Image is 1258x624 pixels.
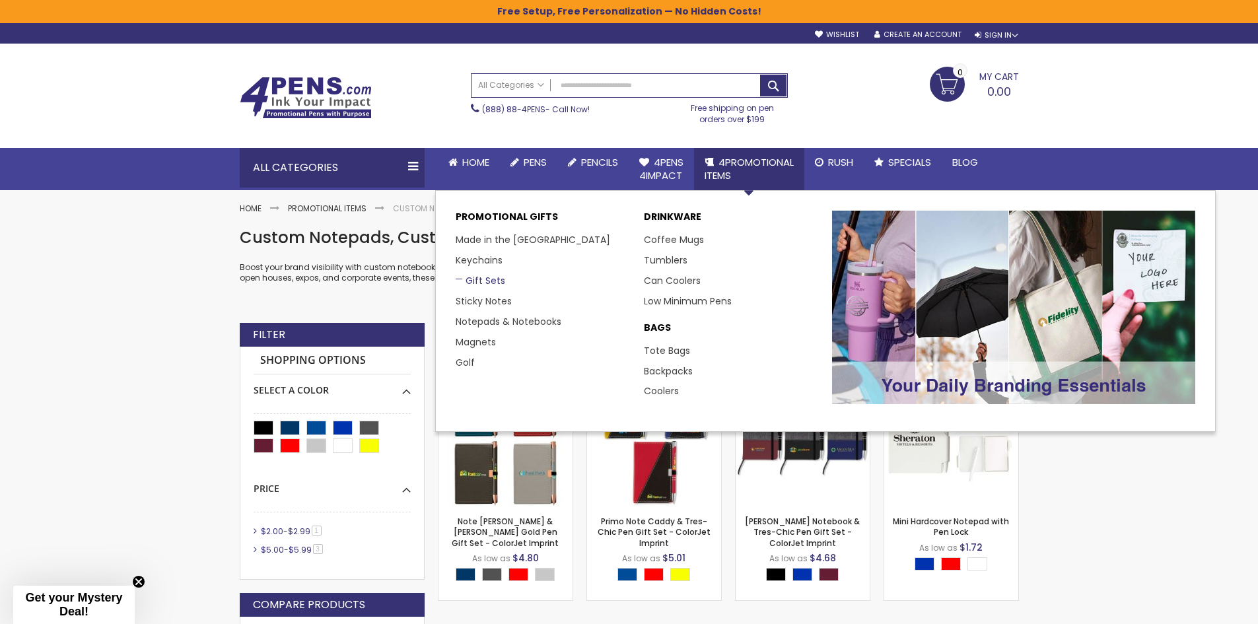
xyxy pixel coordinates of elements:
span: 3 [313,544,323,554]
div: Sign In [975,30,1018,40]
a: $5.00-$5.993 [258,544,328,555]
span: $4.80 [512,551,539,565]
a: 0.00 0 [930,67,1019,100]
img: Twain Notebook & Tres-Chic Pen Gift Set - ColorJet Imprint [736,372,870,506]
span: 1 [312,526,322,536]
a: Tote Bags [644,344,690,357]
span: $4.68 [810,551,836,565]
a: Magnets [456,335,496,349]
a: Gift Sets [456,274,505,287]
span: $2.99 [288,526,310,537]
div: Select A Color [617,568,697,584]
a: Mini Hardcover Notepad with Pen Lock [893,516,1009,537]
a: Low Minimum Pens [644,295,732,308]
div: Red [941,557,961,571]
a: Pencils [557,148,629,177]
a: Keychains [456,254,503,267]
a: Promotional Items [288,203,367,214]
div: Silver [535,568,555,581]
div: Red [644,568,664,581]
a: Pens [500,148,557,177]
strong: Filter [253,328,285,342]
div: Gunmetal [482,568,502,581]
span: As low as [622,553,660,564]
a: Home [240,203,262,214]
p: Promotional Gifts [456,211,631,230]
a: Note [PERSON_NAME] & [PERSON_NAME] Gold Pen Gift Set - ColorJet Imprint [452,516,559,548]
div: Price [254,473,411,495]
span: $5.00 [261,544,284,555]
span: As low as [472,553,510,564]
a: (888) 88-4PENS [482,104,545,115]
div: Black [766,568,786,581]
a: $2.00-$2.991 [258,526,326,537]
a: [PERSON_NAME] Notebook & Tres-Chic Pen Gift Set - ColorJet Imprint [745,516,860,548]
div: Free shipping on pen orders over $199 [677,98,788,124]
div: Get your Mystery Deal!Close teaser [13,586,135,624]
span: $2.00 [261,526,283,537]
a: Golf [456,356,475,369]
span: Get your Mystery Deal! [25,591,122,618]
h1: Custom Notepads, Custom Notebooks Personalized with your Business Logo [240,227,1019,248]
a: Sticky Notes [456,295,512,308]
a: Rush [804,148,864,177]
a: 4Pens4impact [629,148,694,191]
a: Notepads & Notebooks [456,315,561,328]
span: 4PROMOTIONAL ITEMS [705,155,794,182]
div: Yellow [670,568,690,581]
span: Specials [888,155,931,169]
span: - Call Now! [482,104,590,115]
span: Rush [828,155,853,169]
img: Note Caddy & Crosby Rose Gold Pen Gift Set - ColorJet Imprint [438,372,573,506]
span: $5.99 [289,544,312,555]
span: $5.01 [662,551,685,565]
div: Select A Color [254,374,411,397]
span: 0.00 [987,83,1011,100]
a: DRINKWARE [644,211,819,230]
div: White [967,557,987,571]
span: As low as [769,553,808,564]
div: Red [508,568,528,581]
strong: Shopping Options [254,347,411,375]
img: Promotional-Pens [832,211,1195,404]
span: Pencils [581,155,618,169]
img: Primo Note Caddy & Tres-Chic Pen Gift Set - ColorJet Imprint [587,372,721,506]
a: Wishlist [815,30,859,40]
a: BAGS [644,322,819,341]
div: Blue [915,557,934,571]
a: Backpacks [644,364,693,378]
p: Boost your brand visibility with custom notebooks and business notepads—affordable and practical ... [240,262,1019,283]
span: 4Pens 4impact [639,155,683,182]
span: Home [462,155,489,169]
div: Select A Color [456,568,561,584]
span: $1.72 [960,541,983,554]
a: Blog [942,148,989,177]
a: Create an Account [874,30,961,40]
a: All Categories [472,74,551,96]
div: Select A Color [766,568,845,584]
span: All Categories [478,80,544,90]
button: Close teaser [132,575,145,588]
span: Blog [952,155,978,169]
div: Select A Color [915,557,994,574]
a: Can Coolers [644,274,701,287]
strong: Custom Notebooks [393,203,476,214]
a: Coolers [644,384,679,398]
div: All Categories [240,148,425,188]
img: Mini Hardcover Notepad with Pen Lock [884,372,1018,506]
span: As low as [919,542,958,553]
a: Primo Note Caddy & Tres-Chic Pen Gift Set - ColorJet Imprint [598,516,711,548]
span: 0 [958,66,963,79]
a: Coffee Mugs [644,233,704,246]
a: Tumblers [644,254,687,267]
a: 4PROMOTIONALITEMS [694,148,804,191]
div: Dark Red [819,568,839,581]
div: Navy Blue [456,568,475,581]
strong: Compare Products [253,598,365,612]
div: Blue [792,568,812,581]
img: 4Pens Custom Pens and Promotional Products [240,77,372,119]
a: Home [438,148,500,177]
div: Dark Blue [617,568,637,581]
